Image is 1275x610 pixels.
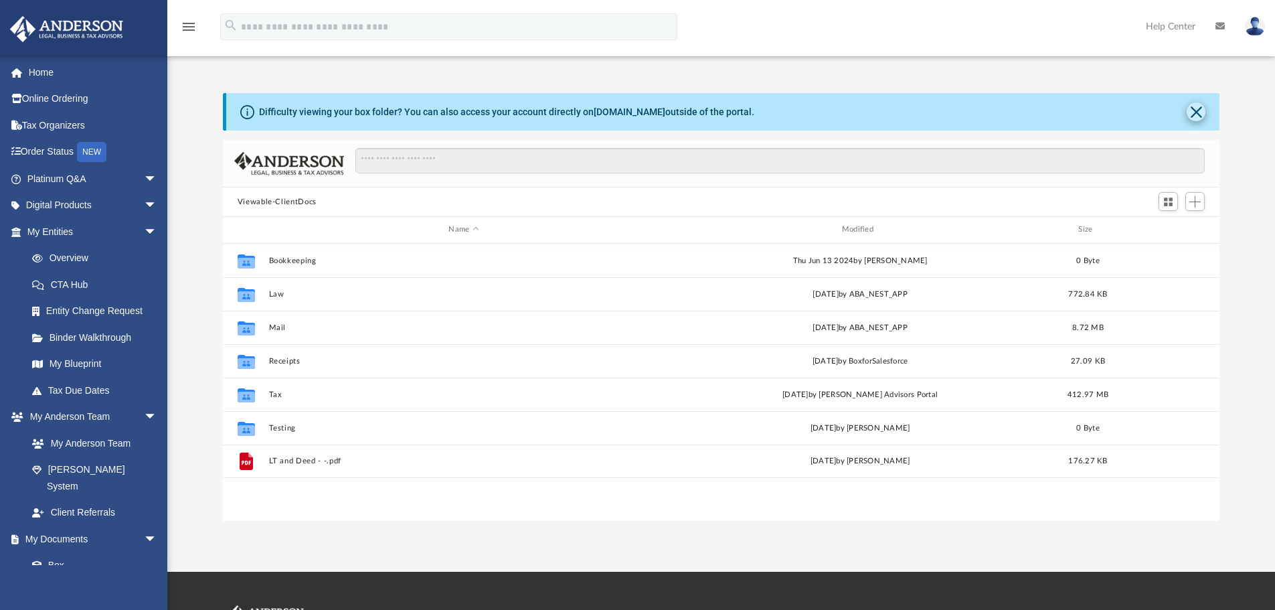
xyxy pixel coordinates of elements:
button: Switch to Grid View [1159,192,1179,211]
a: Box [19,552,164,579]
div: Name [268,224,659,236]
div: [DATE] by [PERSON_NAME] Advisors Portal [665,388,1055,400]
div: Size [1061,224,1114,236]
div: NEW [77,142,106,162]
img: Anderson Advisors Platinum Portal [6,16,127,42]
span: 412.97 MB [1068,390,1108,398]
span: arrow_drop_down [144,165,171,193]
div: [DATE] by [PERSON_NAME] [665,455,1055,467]
button: Viewable-ClientDocs [238,196,317,208]
a: My Entitiesarrow_drop_down [9,218,177,245]
button: Mail [268,323,659,332]
a: Home [9,59,177,86]
a: [PERSON_NAME] System [19,457,171,500]
img: User Pic [1245,17,1265,36]
button: Bookkeeping [268,256,659,265]
a: Tax Due Dates [19,377,177,404]
div: grid [223,244,1220,521]
div: [DATE] by [PERSON_NAME] [665,422,1055,434]
div: [DATE] by ABA_NEST_APP [665,321,1055,333]
a: Platinum Q&Aarrow_drop_down [9,165,177,192]
div: id [1120,224,1214,236]
a: Binder Walkthrough [19,324,177,351]
span: 176.27 KB [1068,457,1107,465]
i: search [224,18,238,33]
a: Digital Productsarrow_drop_down [9,192,177,219]
span: 27.09 KB [1071,357,1105,364]
button: Close [1187,102,1205,121]
a: Client Referrals [19,500,171,526]
button: Add [1185,192,1205,211]
button: Testing [268,424,659,433]
button: Tax [268,390,659,399]
a: My Documentsarrow_drop_down [9,526,171,552]
a: menu [181,25,197,35]
span: 0 Byte [1076,424,1100,431]
a: CTA Hub [19,271,177,298]
span: arrow_drop_down [144,404,171,431]
a: [DOMAIN_NAME] [594,106,665,117]
span: 8.72 MB [1072,323,1104,331]
a: My Blueprint [19,351,171,378]
span: arrow_drop_down [144,192,171,220]
a: My Anderson Teamarrow_drop_down [9,404,171,431]
i: menu [181,19,197,35]
span: 0 Byte [1076,256,1100,264]
a: Overview [19,245,177,272]
div: Difficulty viewing your box folder? You can also access your account directly on outside of the p... [259,105,754,119]
a: Entity Change Request [19,298,177,325]
div: Modified [665,224,1055,236]
button: Law [268,290,659,299]
a: Order StatusNEW [9,139,177,166]
a: Online Ordering [9,86,177,112]
input: Search files and folders [355,148,1205,173]
div: id [229,224,262,236]
a: My Anderson Team [19,430,164,457]
button: Receipts [268,357,659,366]
div: Thu Jun 13 2024 by [PERSON_NAME] [665,254,1055,266]
a: Tax Organizers [9,112,177,139]
div: [DATE] by ABA_NEST_APP [665,288,1055,300]
span: 772.84 KB [1068,290,1107,297]
span: arrow_drop_down [144,526,171,553]
div: [DATE] by BoxforSalesforce [665,355,1055,367]
span: arrow_drop_down [144,218,171,246]
button: LT and Deed - -.pdf [268,457,659,465]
